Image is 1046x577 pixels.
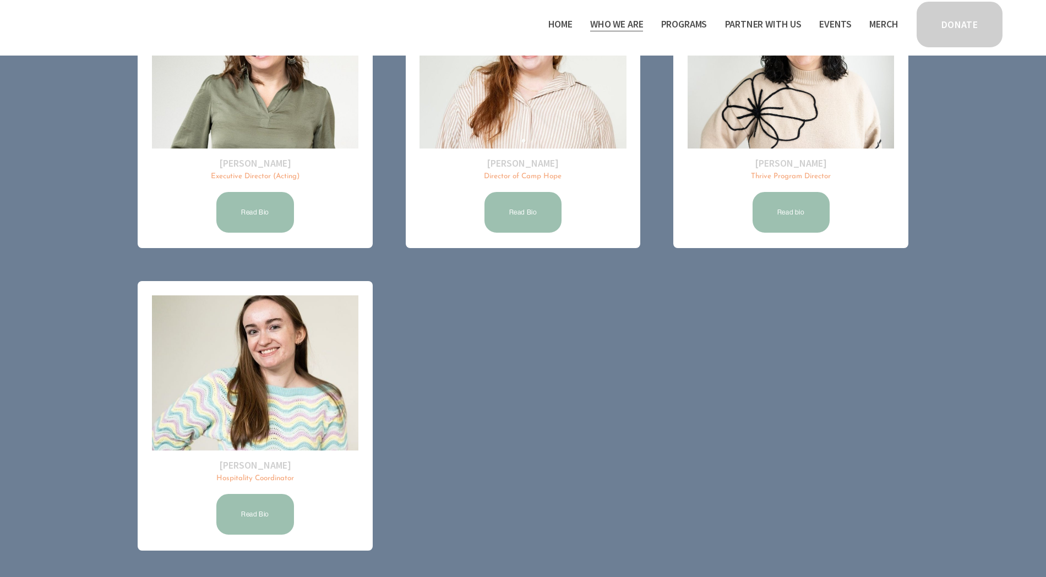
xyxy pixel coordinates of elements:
[819,15,852,33] a: Events
[420,172,626,182] p: Director of Camp Hope
[661,15,707,33] a: folder dropdown
[215,492,296,536] a: Read Bio
[688,157,894,169] h2: [PERSON_NAME]
[483,190,564,234] a: Read Bio
[590,15,643,33] a: folder dropdown
[152,172,358,182] p: Executive Director (Acting)
[661,17,707,32] span: Programs
[548,15,573,33] a: Home
[688,172,894,182] p: Thrive Program Director
[420,157,626,169] h2: [PERSON_NAME]
[152,459,358,471] h2: [PERSON_NAME]
[869,15,898,33] a: Merch
[215,190,296,234] a: Read Bio
[751,190,831,234] a: Read bio
[152,157,358,169] h2: [PERSON_NAME]
[725,15,802,33] a: folder dropdown
[152,474,358,484] p: Hospitality Coordinator
[725,17,802,32] span: Partner With Us
[590,17,643,32] span: Who We Are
